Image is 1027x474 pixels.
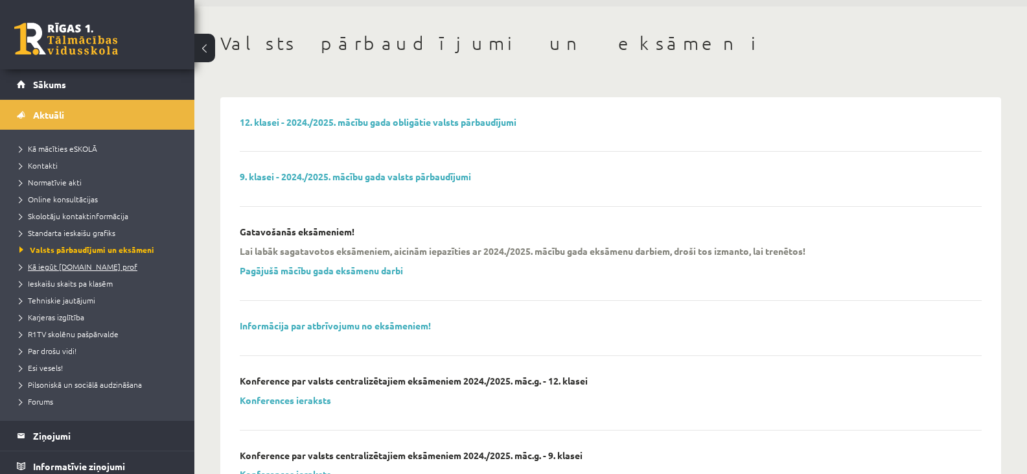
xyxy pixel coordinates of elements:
[19,278,113,289] span: Ieskaišu skaits pa klasēm
[19,143,181,154] a: Kā mācīties eSKOLĀ
[19,379,142,390] span: Pilsoniskā un sociālā audzināšana
[19,379,181,390] a: Pilsoniskā un sociālā audzināšana
[240,116,516,128] a: 12. klasei - 2024./2025. mācību gada obligātie valsts pārbaudījumi
[19,193,181,205] a: Online konsultācijas
[240,320,431,331] a: Informācija par atbrīvojumu no eksāmeniem!
[33,109,64,121] span: Aktuāli
[33,78,66,90] span: Sākums
[17,421,178,451] a: Ziņojumi
[19,211,128,221] span: Skolotāju kontaktinformācija
[220,32,1001,54] h1: Valsts pārbaudījumi un eksāmeni
[19,294,181,306] a: Tehniskie jautājumi
[19,143,97,154] span: Kā mācīties eSKOLĀ
[19,311,181,323] a: Karjeras izglītība
[19,396,181,407] a: Forums
[19,227,181,239] a: Standarta ieskaišu grafiks
[19,329,119,339] span: R1TV skolēnu pašpārvalde
[14,23,118,55] a: Rīgas 1. Tālmācības vidusskola
[240,265,403,276] a: Pagājušā mācību gada eksāmenu darbi
[19,328,181,340] a: R1TV skolēnu pašpārvalde
[19,160,58,171] span: Kontakti
[19,346,76,356] span: Par drošu vidi!
[17,69,178,99] a: Sākums
[240,245,805,257] p: Lai labāk sagatavotos eksāmeniem, aicinām iepazīties ar 2024./2025. mācību gada eksāmenu darbiem,...
[19,345,181,357] a: Par drošu vidi!
[19,362,63,373] span: Esi vesels!
[240,394,331,406] a: Konferences ieraksts
[17,100,178,130] a: Aktuāli
[19,261,137,272] span: Kā iegūt [DOMAIN_NAME] prof
[19,210,181,222] a: Skolotāju kontaktinformācija
[19,362,181,373] a: Esi vesels!
[240,226,354,237] p: Gatavošanās eksāmeniem!
[19,228,115,238] span: Standarta ieskaišu grafiks
[240,375,588,386] p: Konference par valsts centralizētajiem eksāmeniem 2024./2025. māc.g. - 12. klasei
[19,244,181,255] a: Valsts pārbaudījumi un eksāmeni
[19,396,53,407] span: Forums
[19,295,95,305] span: Tehniskie jautājumi
[19,278,181,289] a: Ieskaišu skaits pa klasēm
[19,160,181,171] a: Kontakti
[19,244,154,255] span: Valsts pārbaudījumi un eksāmeni
[19,176,181,188] a: Normatīvie akti
[19,177,82,187] span: Normatīvie akti
[240,171,471,182] a: 9. klasei - 2024./2025. mācību gada valsts pārbaudījumi
[19,312,84,322] span: Karjeras izglītība
[19,261,181,272] a: Kā iegūt [DOMAIN_NAME] prof
[240,450,583,461] p: Konference par valsts centralizētajiem eksāmeniem 2024./2025. māc.g. - 9. klasei
[19,194,98,204] span: Online konsultācijas
[33,421,178,451] legend: Ziņojumi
